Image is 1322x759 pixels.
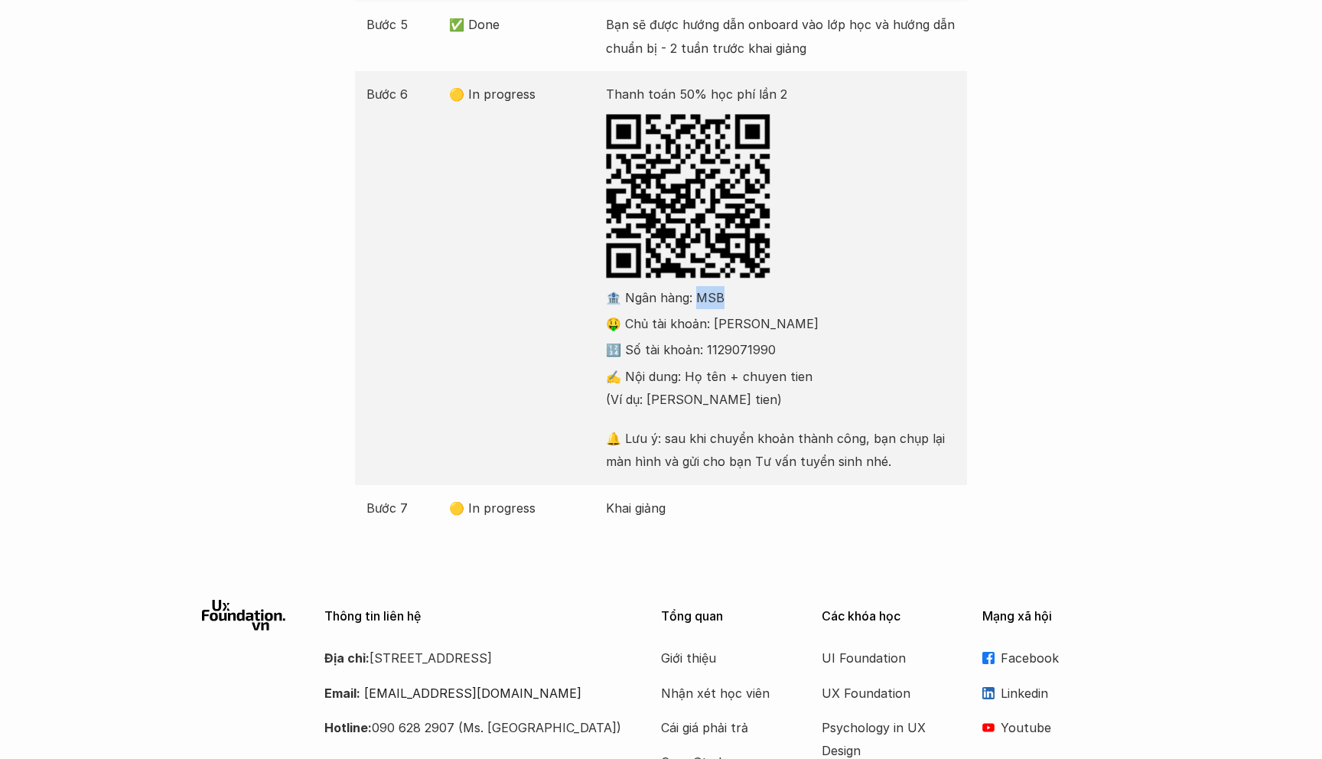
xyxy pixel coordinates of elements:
[661,647,783,669] a: Giới thiệu
[1001,682,1120,705] p: Linkedin
[982,716,1120,739] a: Youtube
[449,13,599,36] p: ✅ Done
[606,312,956,335] p: 🤑 Chủ tài khoản: [PERSON_NAME]
[1001,647,1120,669] p: Facebook
[366,83,441,106] p: Bước 6
[661,609,799,624] p: Tổng quan
[324,650,370,666] strong: Địa chỉ:
[606,286,956,309] p: 🏦 Ngân hàng: MSB
[324,686,360,701] strong: Email:
[449,83,599,106] p: 🟡 In progress
[661,682,783,705] a: Nhận xét học viên
[606,365,956,412] p: ✍️ Nội dung: Họ tên + chuyen tien (Ví dụ: [PERSON_NAME] tien)
[324,609,623,624] p: Thông tin liên hệ
[324,647,623,669] p: [STREET_ADDRESS]
[606,427,956,474] p: 🔔 Lưu ý: sau khi chuyển khoản thành công, bạn chụp lại màn hình và gửi cho bạn Tư vấn tuyển sinh ...
[449,497,599,520] p: 🟡 In progress
[982,682,1120,705] a: Linkedin
[364,686,581,701] a: [EMAIL_ADDRESS][DOMAIN_NAME]
[606,338,956,361] p: 🔢 Số tài khoản: 1129071990
[324,716,623,739] p: 090 628 2907 (Ms. [GEOGRAPHIC_DATA])
[822,647,944,669] a: UI Foundation
[982,647,1120,669] a: Facebook
[606,497,956,520] p: Khai giảng
[822,609,959,624] p: Các khóa học
[606,83,956,106] p: Thanh toán 50% học phí lần 2
[324,720,372,735] strong: Hotline:
[606,13,956,60] p: Bạn sẽ được hướng dẫn onboard vào lớp học và hướng dẫn chuẩn bị - 2 tuần trước khai giảng
[366,497,441,520] p: Bước 7
[661,716,783,739] a: Cái giá phải trả
[366,13,441,36] p: Bước 5
[822,682,944,705] a: UX Foundation
[982,609,1120,624] p: Mạng xã hội
[1001,716,1120,739] p: Youtube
